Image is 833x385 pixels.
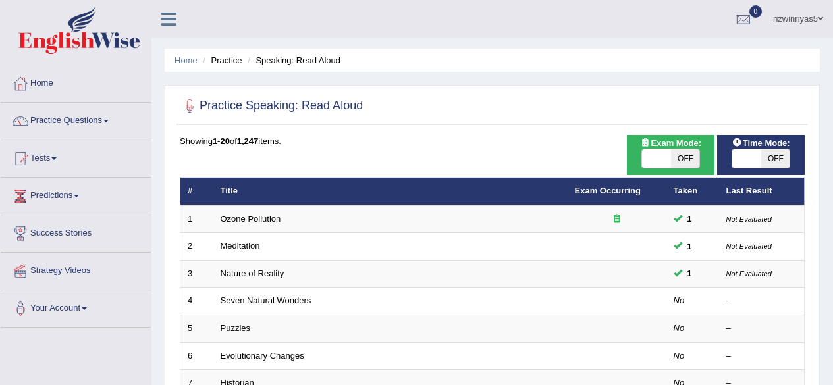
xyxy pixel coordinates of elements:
td: 3 [180,260,213,288]
h2: Practice Speaking: Read Aloud [180,96,363,116]
span: OFF [761,149,790,168]
a: Practice Questions [1,103,151,136]
a: Ozone Pollution [221,214,281,224]
a: Your Account [1,290,151,323]
td: 6 [180,342,213,370]
a: Meditation [221,241,260,251]
span: Exam Mode: [635,136,707,150]
li: Speaking: Read Aloud [244,54,340,66]
small: Not Evaluated [726,215,772,223]
a: Home [1,65,151,98]
td: 2 [180,233,213,261]
a: Seven Natural Wonders [221,295,311,305]
small: Not Evaluated [726,242,772,250]
a: Success Stories [1,215,151,248]
div: Exam occurring question [575,213,659,226]
a: Strategy Videos [1,253,151,286]
th: Taken [666,178,719,205]
td: 5 [180,315,213,343]
a: Evolutionary Changes [221,351,304,361]
a: Predictions [1,178,151,211]
b: 1,247 [237,136,259,146]
em: No [674,351,685,361]
span: You can still take this question [682,267,697,280]
span: You can still take this question [682,240,697,253]
td: 1 [180,205,213,233]
td: 4 [180,288,213,315]
div: – [726,350,797,363]
span: OFF [671,149,700,168]
a: Puzzles [221,323,251,333]
span: Time Mode: [727,136,795,150]
b: 1-20 [213,136,230,146]
li: Practice [200,54,242,66]
th: Last Result [719,178,805,205]
th: Title [213,178,568,205]
div: Showing of items. [180,135,805,147]
em: No [674,295,685,305]
a: Home [175,55,198,65]
div: – [726,322,797,335]
small: Not Evaluated [726,270,772,278]
a: Tests [1,140,151,173]
em: No [674,323,685,333]
span: 0 [749,5,763,18]
a: Exam Occurring [575,186,641,195]
div: Show exams occurring in exams [627,135,714,175]
span: You can still take this question [682,212,697,226]
th: # [180,178,213,205]
a: Nature of Reality [221,269,284,278]
div: – [726,295,797,307]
